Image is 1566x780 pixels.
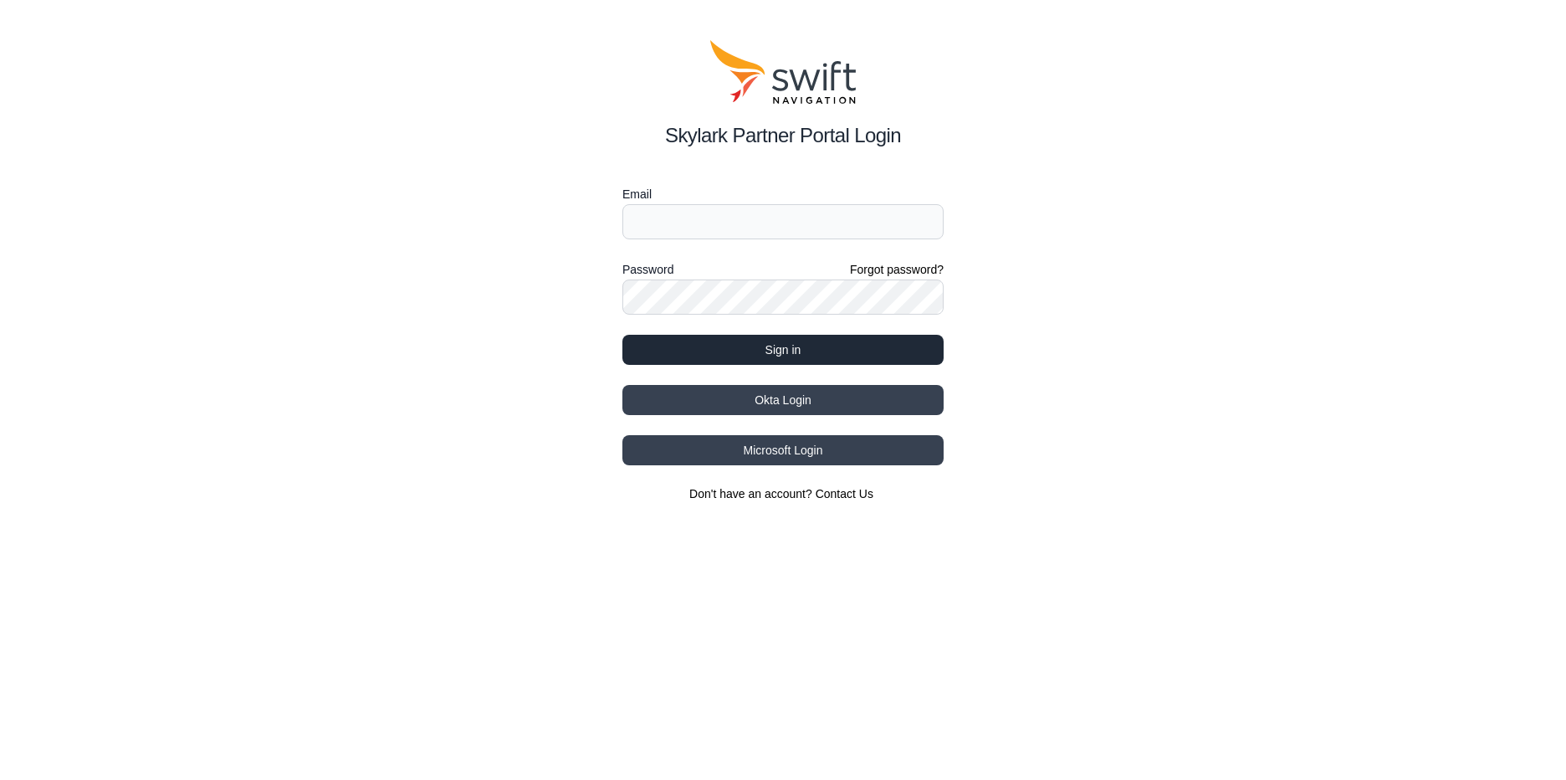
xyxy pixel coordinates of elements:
[850,261,944,278] a: Forgot password?
[622,184,944,204] label: Email
[816,487,873,500] a: Contact Us
[622,485,944,502] section: Don't have an account?
[622,335,944,365] button: Sign in
[622,259,673,280] label: Password
[622,435,944,465] button: Microsoft Login
[622,121,944,151] h2: Skylark Partner Portal Login
[622,385,944,415] button: Okta Login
